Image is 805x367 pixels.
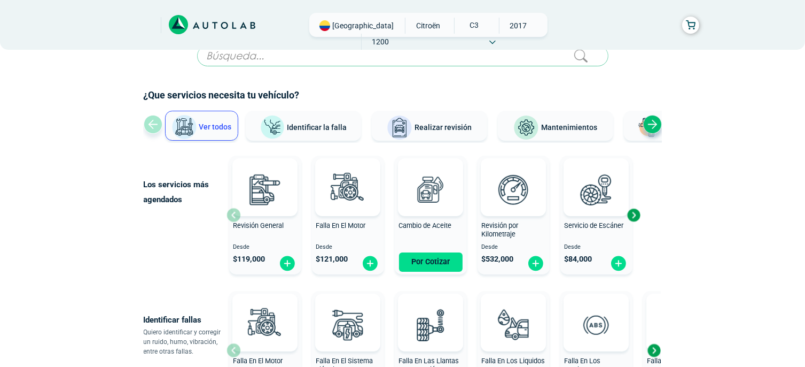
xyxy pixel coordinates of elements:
img: diagnostic_engine-v3.svg [324,166,371,213]
img: Ver todos [171,114,197,140]
span: 1200 [362,34,400,50]
span: Desde [482,244,545,251]
img: AD0BCuuxAAAAAElFTkSuQmCC [497,296,529,328]
img: AD0BCuuxAAAAAElFTkSuQmCC [580,160,612,193]
span: Desde [565,244,628,251]
span: Revisión por Kilometraje [482,221,519,239]
button: Falla En El Motor Desde $121,000 [312,156,384,274]
img: diagnostic_caja-de-cambios-v3.svg [655,301,702,348]
span: CITROËN [410,18,448,34]
img: Flag of COLOMBIA [319,20,330,31]
span: Servicio de Escáner [565,221,624,230]
input: Búsqueda... [197,45,608,66]
span: Mantenimientos [541,123,597,132]
img: AD0BCuuxAAAAAElFTkSuQmCC [415,296,447,328]
span: Identificar la falla [287,123,347,131]
button: Por Cotizar [399,253,463,272]
button: Realizar revisión [372,111,487,141]
span: $ 84,000 [565,255,592,264]
span: $ 119,000 [233,255,265,264]
img: diagnostic_engine-v3.svg [241,301,288,348]
span: Falla En El Motor [233,357,283,365]
span: Revisión General [233,221,284,230]
span: Realizar revisión [415,123,472,132]
img: AD0BCuuxAAAAAElFTkSuQmCC [497,160,529,193]
img: Latonería y Pintura [635,115,661,141]
span: Ver todos [199,123,232,131]
button: Revisión General Desde $119,000 [229,156,301,274]
p: Los servicios más agendados [144,177,226,207]
span: [GEOGRAPHIC_DATA] [333,20,394,31]
img: fi_plus-circle2.svg [279,255,296,272]
button: Ver todos [165,111,238,141]
button: Mantenimientos [498,111,613,141]
span: Desde [316,244,380,251]
p: Quiero identificar y corregir un ruido, humo, vibración, entre otras fallas. [144,327,226,356]
button: Cambio de Aceite Por Cotizar [395,156,467,274]
img: fi_plus-circle2.svg [527,255,544,272]
img: AD0BCuuxAAAAAElFTkSuQmCC [332,296,364,328]
img: AD0BCuuxAAAAAElFTkSuQmCC [580,296,612,328]
p: Identificar fallas [144,312,226,327]
div: Next slide [626,207,642,223]
button: Identificar la falla [246,111,361,141]
span: $ 532,000 [482,255,514,264]
img: diagnostic_suspension-v3.svg [407,301,454,348]
div: Next slide [643,115,662,134]
img: AD0BCuuxAAAAAElFTkSuQmCC [249,160,281,193]
img: diagnostic_bombilla-v3.svg [324,301,371,348]
img: Realizar revisión [387,115,412,141]
img: diagnostic_gota-de-sangre-v3.svg [490,301,537,348]
img: AD0BCuuxAAAAAElFTkSuQmCC [332,160,364,193]
span: Desde [233,244,297,251]
span: C3 [455,18,493,33]
img: revision_general-v3.svg [241,166,288,213]
img: fi_plus-circle2.svg [610,255,627,272]
span: $ 121,000 [316,255,348,264]
h2: ¿Que servicios necesita tu vehículo? [144,88,662,102]
button: Servicio de Escáner Desde $84,000 [560,156,632,274]
img: Identificar la falla [260,115,285,140]
span: Cambio de Aceite [399,221,452,230]
span: Falla En El Motor [316,221,366,230]
img: AD0BCuuxAAAAAElFTkSuQmCC [415,160,447,193]
img: cambio_de_aceite-v3.svg [407,166,454,213]
img: Mantenimientos [513,115,539,141]
img: fi_plus-circle2.svg [362,255,379,272]
img: revision_por_kilometraje-v3.svg [490,166,537,213]
img: diagnostic_diagnostic_abs-v3.svg [573,301,620,348]
button: Revisión por Kilometraje Desde $532,000 [478,156,550,274]
img: escaner-v3.svg [573,166,620,213]
div: Next slide [646,342,662,358]
img: AD0BCuuxAAAAAElFTkSuQmCC [249,296,281,328]
span: 2017 [499,18,537,34]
